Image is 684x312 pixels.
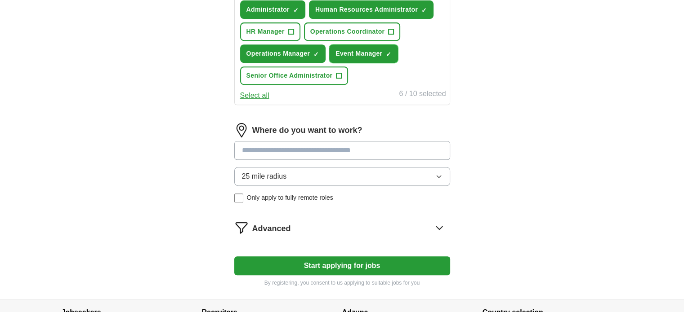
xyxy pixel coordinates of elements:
[310,27,385,36] span: Operations Coordinator
[247,193,333,202] span: Only apply to fully remote roles
[304,22,401,41] button: Operations Coordinator
[240,44,326,63] button: Operations Manager✓
[252,124,362,136] label: Where do you want to work?
[399,88,446,101] div: 6 / 10 selected
[242,171,287,182] span: 25 mile radius
[329,44,398,63] button: Event Manager✓
[240,0,305,19] button: Administrator✓
[240,22,300,41] button: HR Manager
[234,193,243,202] input: Only apply to fully remote roles
[234,123,249,137] img: location.png
[240,90,269,101] button: Select all
[234,279,450,287] p: By registering, you consent to us applying to suitable jobs for you
[313,51,319,58] span: ✓
[246,27,285,36] span: HR Manager
[293,7,299,14] span: ✓
[315,5,418,14] span: Human Resources Administrator
[234,167,450,186] button: 25 mile radius
[335,49,382,58] span: Event Manager
[386,51,391,58] span: ✓
[234,256,450,275] button: Start applying for jobs
[309,0,434,19] button: Human Resources Administrator✓
[240,66,349,85] button: Senior Office Administrator
[246,71,333,80] span: Senior Office Administrator
[246,49,310,58] span: Operations Manager
[246,5,290,14] span: Administrator
[421,7,427,14] span: ✓
[234,220,249,235] img: filter
[252,223,291,235] span: Advanced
